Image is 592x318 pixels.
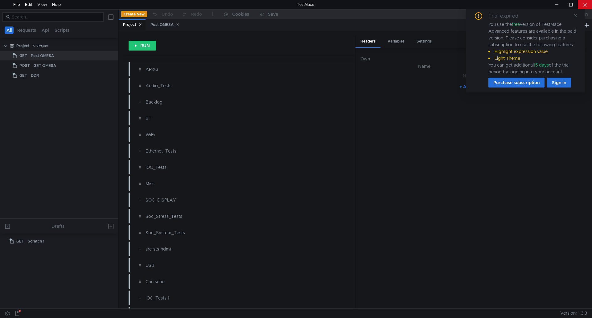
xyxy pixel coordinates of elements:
[19,61,30,70] span: POST
[463,73,485,79] nz-embed-empty: No Results
[191,10,202,18] div: Redo
[268,12,278,16] div: Save
[146,246,303,252] div: src-sts-hdmi
[457,83,491,90] button: + Add Header
[28,237,44,246] div: Scratch 1
[512,22,520,27] span: free
[19,71,27,80] span: GET
[5,26,14,34] button: All
[123,22,142,28] div: Project
[232,10,249,18] div: Cookies
[177,10,206,19] button: Redo
[488,48,577,55] li: Highlight expression value
[146,213,303,220] div: Soc_Stress_Tests
[12,14,100,20] input: Search...
[19,51,27,60] span: GET
[547,78,571,88] button: Sign in
[146,148,303,154] div: Ethernet_Tests
[488,21,577,75] div: You use the version of TestMace. Advanced features are available in the paid version. Please cons...
[488,55,577,62] li: Light Theme
[146,164,303,171] div: IOC_Tests
[31,51,54,60] div: Post QMESA
[147,10,177,19] button: Undo
[488,12,526,20] div: Trial expired
[146,82,303,89] div: Audio_Tests
[53,26,71,34] button: Scripts
[121,11,147,17] button: Create New
[150,22,179,28] div: Post QMESA
[16,41,30,51] div: Project
[146,262,303,269] div: USB
[34,61,56,70] div: GET QMESA
[40,26,51,34] button: Api
[370,63,478,70] th: Name
[31,71,39,80] div: DDR
[146,278,303,285] div: Can send
[16,237,24,246] span: GET
[146,180,303,187] div: Misc
[146,295,303,301] div: IOC_Tests 1
[146,66,303,73] div: APIX3
[146,131,303,138] div: WiFi
[534,62,549,68] span: 15 days
[15,26,38,34] button: Requests
[360,55,563,63] h6: Own
[488,62,577,75] div: You can get additional of the trial period by logging into your account.
[51,222,64,230] div: Drafts
[33,41,48,51] div: C:\Project
[560,309,587,318] span: Version: 1.3.3
[146,99,303,105] div: Backlog
[383,36,409,47] div: Variables
[129,41,156,51] button: RUN
[162,10,173,18] div: Undo
[146,229,303,236] div: Soc_System_Tests
[356,36,380,48] div: Headers
[146,115,303,122] div: BT
[488,78,545,88] button: Purchase subscription
[146,197,303,203] div: SOC_DISPLAY
[412,36,437,47] div: Settings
